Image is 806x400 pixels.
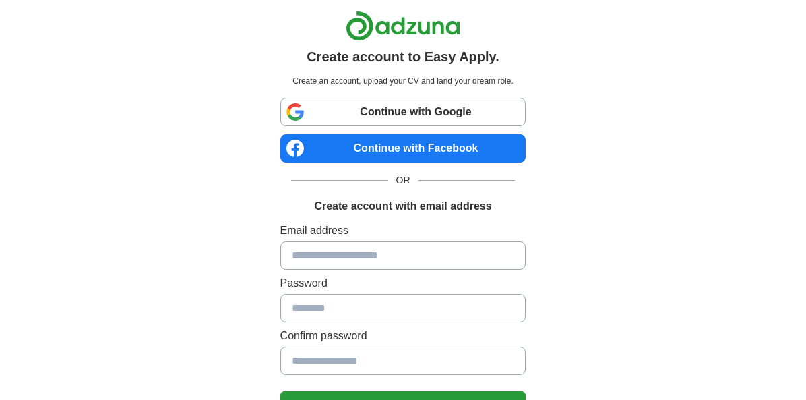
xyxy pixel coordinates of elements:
img: Adzuna logo [346,11,460,41]
label: Email address [280,223,526,239]
p: Create an account, upload your CV and land your dream role. [283,75,524,87]
label: Password [280,275,526,291]
h1: Create account with email address [314,198,491,215]
label: Confirm password [280,328,526,344]
span: OR [388,173,418,188]
a: Continue with Facebook [280,134,526,163]
a: Continue with Google [280,98,526,126]
h1: Create account to Easy Apply. [307,47,499,67]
